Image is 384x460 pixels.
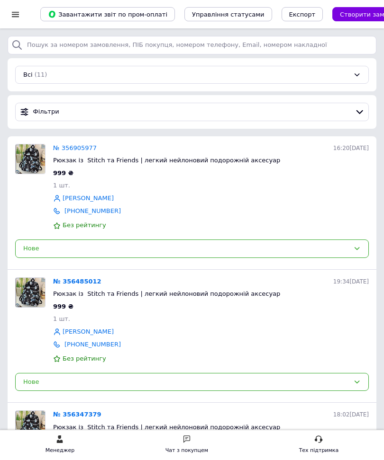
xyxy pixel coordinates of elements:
[184,7,272,21] button: Управління статусами
[63,355,106,362] span: Без рейтингу
[15,277,46,308] a: Фото товару
[46,446,74,455] div: Менеджер
[16,278,45,307] img: Фото товару
[192,11,265,18] span: Управління статусами
[63,221,106,229] span: Без рейтингу
[53,290,280,297] span: Рюкзак із Stitch та Friends | легкий нейлоновий подорожній аксесуар
[63,327,114,336] a: [PERSON_NAME]
[333,278,369,285] span: 19:34[DATE]
[8,36,376,54] input: Пошук за номером замовлення, ПІБ покупця, номером телефону, Email, номером накладної
[53,424,280,431] span: Рюкзак із Stitch та Friends | легкий нейлоновий подорожній аксесуар
[63,194,114,203] a: [PERSON_NAME]
[15,410,46,441] a: Фото товару
[16,411,45,440] img: Фото товару
[299,446,339,455] div: Тех підтримка
[15,144,46,174] a: Фото товару
[64,341,121,348] a: [PHONE_NUMBER]
[53,182,70,189] span: 1 шт.
[64,207,121,214] a: [PHONE_NUMBER]
[23,377,349,387] div: Нове
[289,11,316,18] span: Експорт
[282,7,323,21] button: Експорт
[333,411,369,418] span: 18:02[DATE]
[53,144,97,151] a: № 356905977
[33,107,351,116] span: Фільтри
[53,303,73,310] span: 999 ₴
[53,411,101,418] a: № 356347379
[333,145,369,151] span: 16:20[DATE]
[53,315,70,322] span: 1 шт.
[165,446,208,455] div: Чат з покупцем
[16,144,45,174] img: Фото товару
[53,157,280,164] span: Рюкзак із Stitch та Friends | легкий нейлоновий подорожній аксесуар
[53,278,101,285] a: № 356485012
[23,244,349,254] div: Нове
[53,169,73,177] span: 999 ₴
[40,7,175,21] button: Завантажити звіт по пром-оплаті
[48,10,167,18] span: Завантажити звіт по пром-оплаті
